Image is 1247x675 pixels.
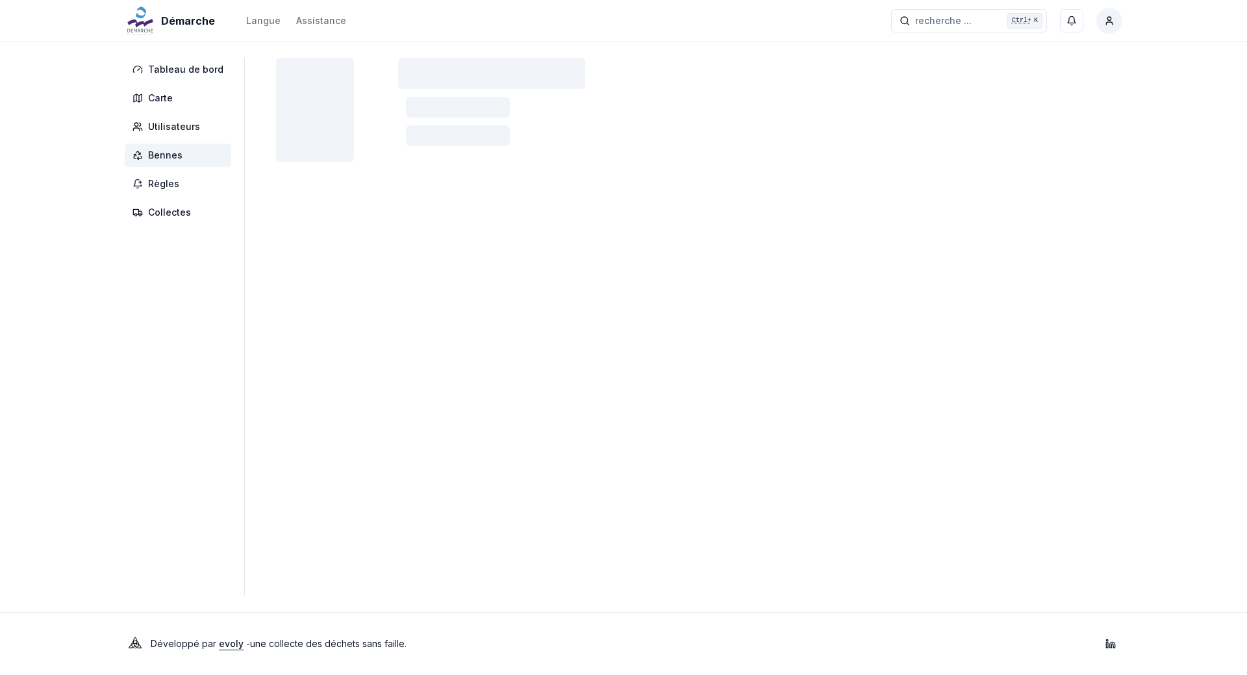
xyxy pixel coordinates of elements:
a: evoly [219,638,244,649]
a: Démarche [125,13,220,29]
span: Démarche [161,13,215,29]
p: Développé par - une collecte des déchets sans faille . [151,635,407,653]
a: Règles [125,172,236,196]
a: Bennes [125,144,236,167]
span: Utilisateurs [148,120,200,133]
img: Démarche Logo [125,5,156,36]
a: Tableau de bord [125,58,236,81]
a: Assistance [296,13,346,29]
a: Carte [125,86,236,110]
span: Bennes [148,149,183,162]
img: Evoly Logo [125,633,145,654]
span: Collectes [148,206,191,219]
span: Règles [148,177,179,190]
button: recherche ...Ctrl+K [891,9,1047,32]
span: Tableau de bord [148,63,223,76]
a: Utilisateurs [125,115,236,138]
button: Langue [246,13,281,29]
span: Carte [148,92,173,105]
a: Collectes [125,201,236,224]
span: recherche ... [915,14,972,27]
div: Langue [246,14,281,27]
